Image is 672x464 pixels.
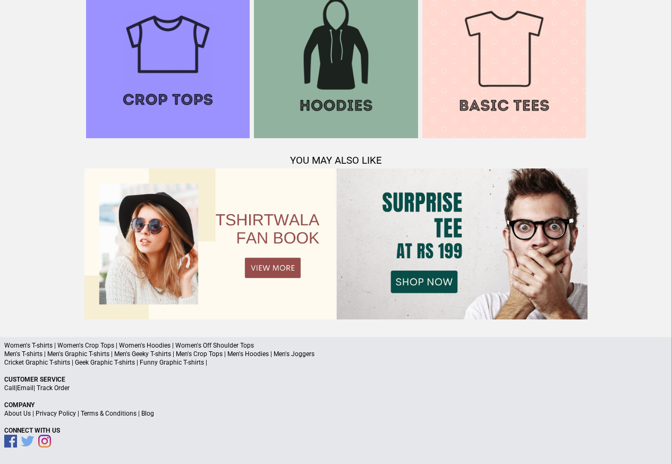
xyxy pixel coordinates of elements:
[4,384,15,392] a: Call
[4,375,668,384] p: Customer Service
[4,409,668,418] p: | | |
[4,341,668,350] p: Women's T-shirts | Women's Crop Tops | Women's Hoodies | Women's Off Shoulder Tops
[36,410,76,417] a: Privacy Policy
[4,410,31,417] a: About Us
[4,384,668,392] p: | |
[4,350,668,358] p: Men's T-shirts | Men's Graphic T-shirts | Men's Geeky T-shirts | Men's Crop Tops | Men's Hoodies ...
[81,410,137,417] a: Terms & Conditions
[37,384,70,392] a: Track Order
[4,358,668,367] p: Cricket Graphic T-shirts | Geek Graphic T-shirts | Funny Graphic T-shirts |
[4,426,668,435] p: Connect With Us
[4,401,668,409] p: Company
[290,155,382,166] span: YOU MAY ALSO LIKE
[17,384,33,392] a: Email
[141,410,154,417] a: Blog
